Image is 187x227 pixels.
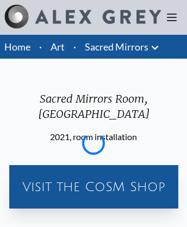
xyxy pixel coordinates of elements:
[4,41,30,53] a: Home
[69,35,80,59] li: ·
[51,39,65,54] a: Art
[85,39,148,54] a: Sacred Mirrors
[35,35,46,59] li: ·
[14,169,174,204] a: Visit the CoSM Shop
